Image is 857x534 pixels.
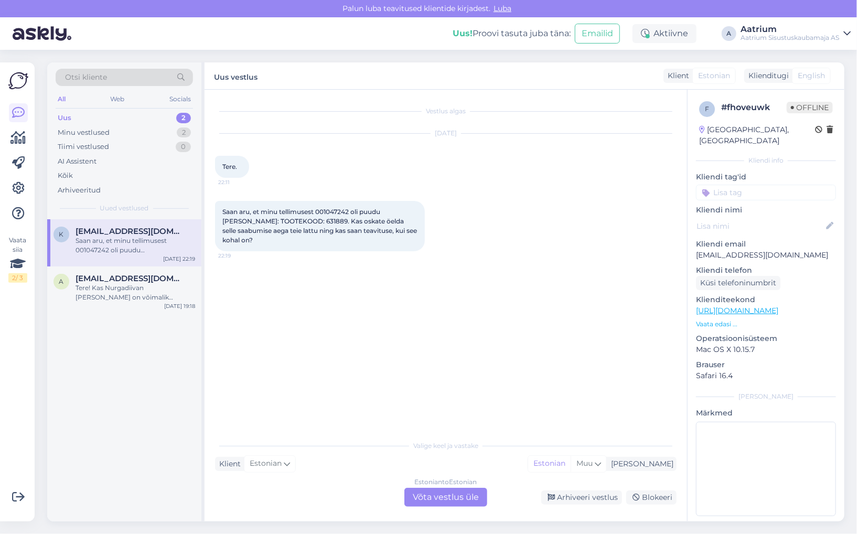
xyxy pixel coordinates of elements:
[222,208,419,244] span: Saan aru, et minu tellimusest 001047242 oli puudu [PERSON_NAME]: TOOTEKOOD: 631889. Kas oskate öe...
[698,70,730,81] span: Estonian
[696,333,836,344] p: Operatsioonisüsteem
[696,392,836,401] div: [PERSON_NAME]
[76,227,185,236] span: kristjanurvet@gmail.com
[8,273,27,283] div: 2 / 3
[696,156,836,165] div: Kliendi info
[798,70,825,81] span: English
[58,170,73,181] div: Kõik
[490,4,515,13] span: Luba
[58,156,97,167] div: AI Assistent
[744,70,789,81] div: Klienditugi
[699,124,815,146] div: [GEOGRAPHIC_DATA], [GEOGRAPHIC_DATA]
[177,127,191,138] div: 2
[575,24,620,44] button: Emailid
[696,408,836,419] p: Märkmed
[56,92,68,106] div: All
[58,113,71,123] div: Uus
[705,105,709,113] span: f
[215,458,241,469] div: Klient
[607,458,673,469] div: [PERSON_NAME]
[453,28,473,38] b: Uus!
[696,239,836,250] p: Kliendi email
[8,236,27,283] div: Vaata siia
[218,178,258,186] span: 22:11
[696,265,836,276] p: Kliendi telefon
[453,27,571,40] div: Proovi tasuta juba täna:
[626,490,677,505] div: Blokeeri
[696,294,836,305] p: Klienditeekond
[696,276,780,290] div: Küsi telefoninumbrit
[76,274,185,283] span: andryilusk@gmail.com
[697,220,824,232] input: Lisa nimi
[59,277,64,285] span: a
[576,458,593,468] span: Muu
[8,71,28,91] img: Askly Logo
[76,236,195,255] div: Saan aru, et minu tellimusest 001047242 oli puudu [PERSON_NAME]: TOOTEKOOD: 631889. Kas oskate öe...
[214,69,258,83] label: Uus vestlus
[741,25,851,42] a: AatriumAatrium Sisustuskaubamaja AS
[100,204,149,213] span: Uued vestlused
[722,26,736,41] div: A
[696,306,778,315] a: [URL][DOMAIN_NAME]
[250,458,282,469] span: Estonian
[528,456,571,472] div: Estonian
[696,172,836,183] p: Kliendi tag'id
[696,185,836,200] input: Lisa tag
[696,359,836,370] p: Brauser
[59,230,64,238] span: k
[415,477,477,487] div: Estonian to Estonian
[633,24,697,43] div: Aktiivne
[176,142,191,152] div: 0
[76,283,195,302] div: Tere! Kas Nurgadiivan [PERSON_NAME] on võimalik internetist ka teist [PERSON_NAME] materjali tell...
[696,344,836,355] p: Mac OS X 10.15.7
[696,250,836,261] p: [EMAIL_ADDRESS][DOMAIN_NAME]
[696,370,836,381] p: Safari 16.4
[176,113,191,123] div: 2
[58,185,101,196] div: Arhiveeritud
[222,163,237,170] span: Tere.
[167,92,193,106] div: Socials
[404,488,487,507] div: Võta vestlus üle
[741,25,839,34] div: Aatrium
[721,101,787,114] div: # fhoveuwk
[109,92,127,106] div: Web
[541,490,622,505] div: Arhiveeri vestlus
[65,72,107,83] span: Otsi kliente
[163,255,195,263] div: [DATE] 22:19
[218,252,258,260] span: 22:19
[58,127,110,138] div: Minu vestlused
[164,302,195,310] div: [DATE] 19:18
[787,102,833,113] span: Offline
[215,106,677,116] div: Vestlus algas
[215,441,677,451] div: Valige keel ja vastake
[663,70,689,81] div: Klient
[696,205,836,216] p: Kliendi nimi
[741,34,839,42] div: Aatrium Sisustuskaubamaja AS
[696,319,836,329] p: Vaata edasi ...
[215,129,677,138] div: [DATE]
[58,142,109,152] div: Tiimi vestlused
